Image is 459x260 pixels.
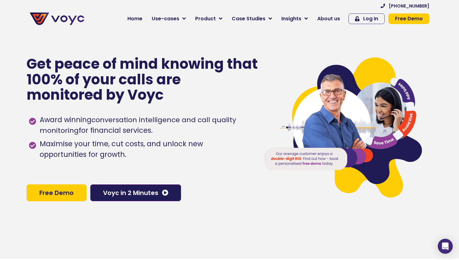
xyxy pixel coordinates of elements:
a: [PHONE_NUMBER] [381,4,429,8]
span: Home [127,15,142,22]
div: Open Intercom Messenger [438,239,453,254]
a: Free Demo [388,13,429,24]
a: Product [190,12,227,25]
p: Get peace of mind knowing that 100% of your calls are monitored by Voyc [27,56,259,103]
span: Case Studies [232,15,265,22]
span: Voyc in 2 Minutes [103,190,158,196]
span: Maximise your time, cut costs, and unlock new opportunities for growth. [38,139,251,160]
img: voyc-full-logo [30,12,84,25]
span: Log In [363,16,378,21]
a: Case Studies [227,12,277,25]
a: Home [123,12,147,25]
span: Free Demo [395,16,423,21]
span: Insights [281,15,301,22]
a: Free Demo [27,184,86,201]
a: Voyc in 2 Minutes [90,184,181,201]
span: Free Demo [39,190,74,196]
span: Award winning for financial services. [38,115,251,136]
span: About us [317,15,340,22]
span: Product [195,15,216,22]
span: [PHONE_NUMBER] [389,4,429,8]
a: Use-cases [147,12,190,25]
span: Use-cases [152,15,179,22]
a: About us [313,12,345,25]
h1: conversation intelligence and call quality monitoring [40,115,236,135]
a: Insights [277,12,313,25]
a: Log In [348,13,385,24]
